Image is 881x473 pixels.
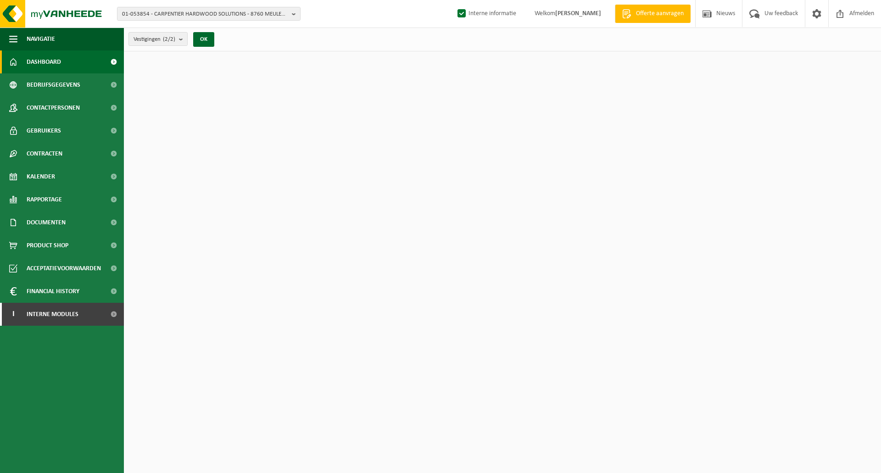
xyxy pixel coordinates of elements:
span: Acceptatievoorwaarden [27,257,101,280]
count: (2/2) [163,36,175,42]
button: Vestigingen(2/2) [128,32,188,46]
span: Rapportage [27,188,62,211]
span: Gebruikers [27,119,61,142]
a: Offerte aanvragen [615,5,691,23]
span: Kalender [27,165,55,188]
span: Bedrijfsgegevens [27,73,80,96]
span: 01-053854 - CARPENTIER HARDWOOD SOLUTIONS - 8760 MEULEBEKE, ABEELDREEF 15 [122,7,288,21]
span: Interne modules [27,303,78,326]
label: Interne informatie [456,7,516,21]
button: 01-053854 - CARPENTIER HARDWOOD SOLUTIONS - 8760 MEULEBEKE, ABEELDREEF 15 [117,7,301,21]
span: Financial History [27,280,79,303]
span: Offerte aanvragen [634,9,686,18]
span: Product Shop [27,234,68,257]
span: Dashboard [27,50,61,73]
span: Documenten [27,211,66,234]
span: Contactpersonen [27,96,80,119]
span: Contracten [27,142,62,165]
button: OK [193,32,214,47]
span: Navigatie [27,28,55,50]
span: Vestigingen [134,33,175,46]
strong: [PERSON_NAME] [555,10,601,17]
span: I [9,303,17,326]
